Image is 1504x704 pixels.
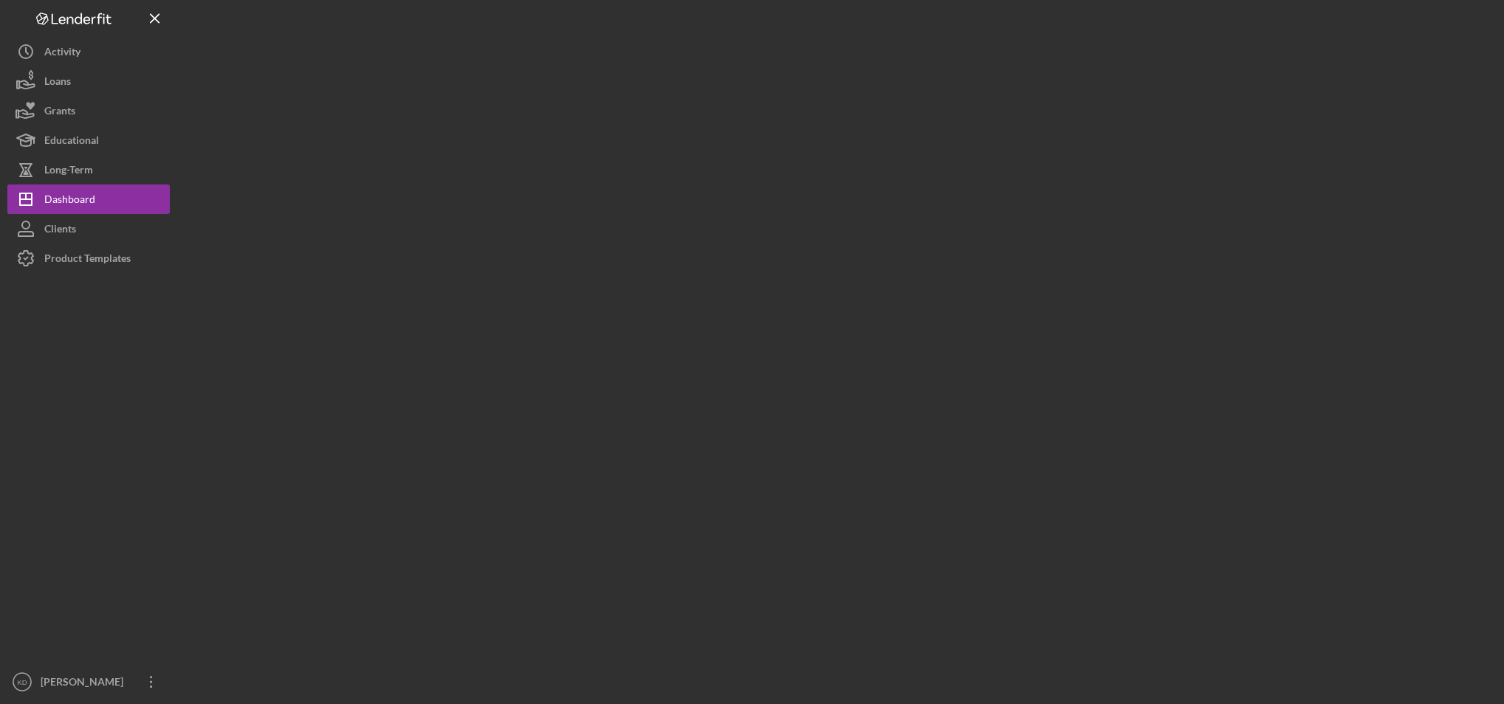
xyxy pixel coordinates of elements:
button: Grants [7,96,170,125]
text: KD [17,678,27,686]
button: Product Templates [7,244,170,273]
div: [PERSON_NAME] [37,667,133,700]
div: Long-Term [44,155,93,188]
div: Loans [44,66,71,100]
button: Dashboard [7,184,170,214]
button: Educational [7,125,170,155]
button: Activity [7,37,170,66]
div: Product Templates [44,244,131,277]
div: Activity [44,37,80,70]
button: Long-Term [7,155,170,184]
div: Dashboard [44,184,95,218]
div: Grants [44,96,75,129]
button: Clients [7,214,170,244]
div: Educational [44,125,99,159]
button: Loans [7,66,170,96]
button: KD[PERSON_NAME] [7,667,170,697]
div: Clients [44,214,76,247]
